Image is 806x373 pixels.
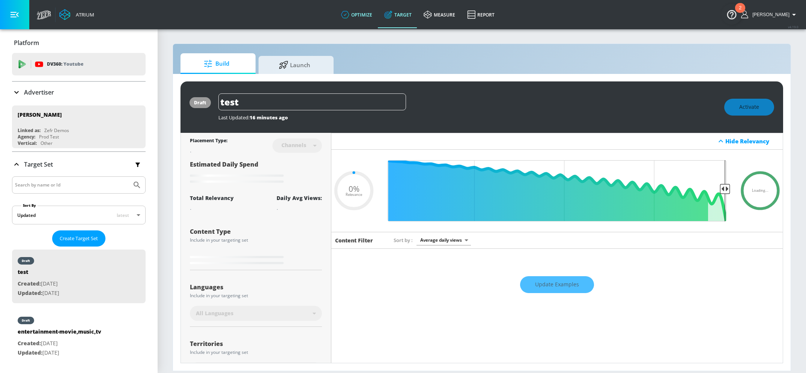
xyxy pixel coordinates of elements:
div: Daily Avg Views: [277,194,322,202]
span: Created: [18,280,41,287]
div: [PERSON_NAME]Linked as:Zefr DemosAgency:Prod TestVertical:Other [12,105,146,148]
span: v 4.19.0 [788,25,798,29]
div: Updated [17,212,36,218]
div: Include in your targeting set [190,238,322,242]
div: entertainment-movie,music,tv [18,328,101,339]
span: 0% [349,185,359,193]
div: Total Relevancy [190,194,234,202]
span: Loading... [752,189,768,193]
div: Include in your targeting set [190,350,322,355]
div: Agency: [18,134,35,140]
span: Updated: [18,349,42,356]
a: Report [461,1,501,28]
div: draft [22,259,30,263]
div: Placement Type: [190,137,227,145]
div: Average daily views [417,235,471,245]
span: Updated: [18,289,42,296]
a: measure [418,1,461,28]
div: Languages [190,284,322,290]
a: Atrium [59,9,94,20]
button: Create Target Set [52,230,105,247]
span: latest [117,212,129,218]
span: Sort by [394,237,413,244]
span: Build [188,55,245,73]
button: Open Resource Center, 2 new notifications [721,4,742,25]
div: test [18,268,59,279]
div: Prod Test [39,134,59,140]
span: All Languages [196,310,233,317]
span: Create Target Set [60,234,98,243]
div: Estimated Daily Spend [190,160,322,185]
div: draftentertainment-movie,music,tvCreated:[DATE]Updated:[DATE] [12,309,146,363]
div: Atrium [73,11,94,18]
span: Launch [266,56,323,74]
div: DV360: Youtube [12,53,146,75]
p: [DATE] [18,348,101,358]
div: Other [41,140,53,146]
div: Last Updated: [218,114,717,121]
p: Advertiser [24,88,54,96]
input: Final Threshold [384,160,730,221]
div: Content Type [190,229,322,235]
div: Zefr Demos [44,127,69,134]
div: Advertiser [12,82,146,103]
span: 16 minutes ago [250,114,288,121]
a: Target [378,1,418,28]
div: Hide Relevancy [725,137,779,145]
div: 2 [739,8,741,18]
div: Target Set [12,152,146,177]
p: Youtube [63,60,83,68]
p: [DATE] [18,339,101,348]
span: Relevance [346,193,362,197]
h6: Content Filter [335,237,373,244]
div: Include in your targeting set [190,293,322,298]
p: [DATE] [18,289,59,298]
a: optimize [335,1,378,28]
div: [PERSON_NAME] [18,111,62,118]
div: Linked as: [18,127,41,134]
div: Platform [12,32,146,53]
span: Estimated Daily Spend [190,160,258,168]
div: draft [22,319,30,322]
div: Territories [190,341,322,347]
div: Channels [278,142,310,148]
button: [PERSON_NAME] [741,10,798,19]
div: drafttestCreated:[DATE]Updated:[DATE] [12,250,146,303]
div: All Languages [190,306,322,321]
p: Target Set [24,160,53,168]
p: [DATE] [18,279,59,289]
div: Vertical: [18,140,37,146]
div: draft [194,99,206,106]
span: Created: [18,340,41,347]
label: Sort By [21,203,38,208]
div: Hide Relevancy [331,133,783,150]
p: Platform [14,39,39,47]
input: Search by name or Id [15,180,129,190]
span: login as: rachel.berman@zefr.com [749,12,789,17]
p: DV360: [47,60,83,68]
